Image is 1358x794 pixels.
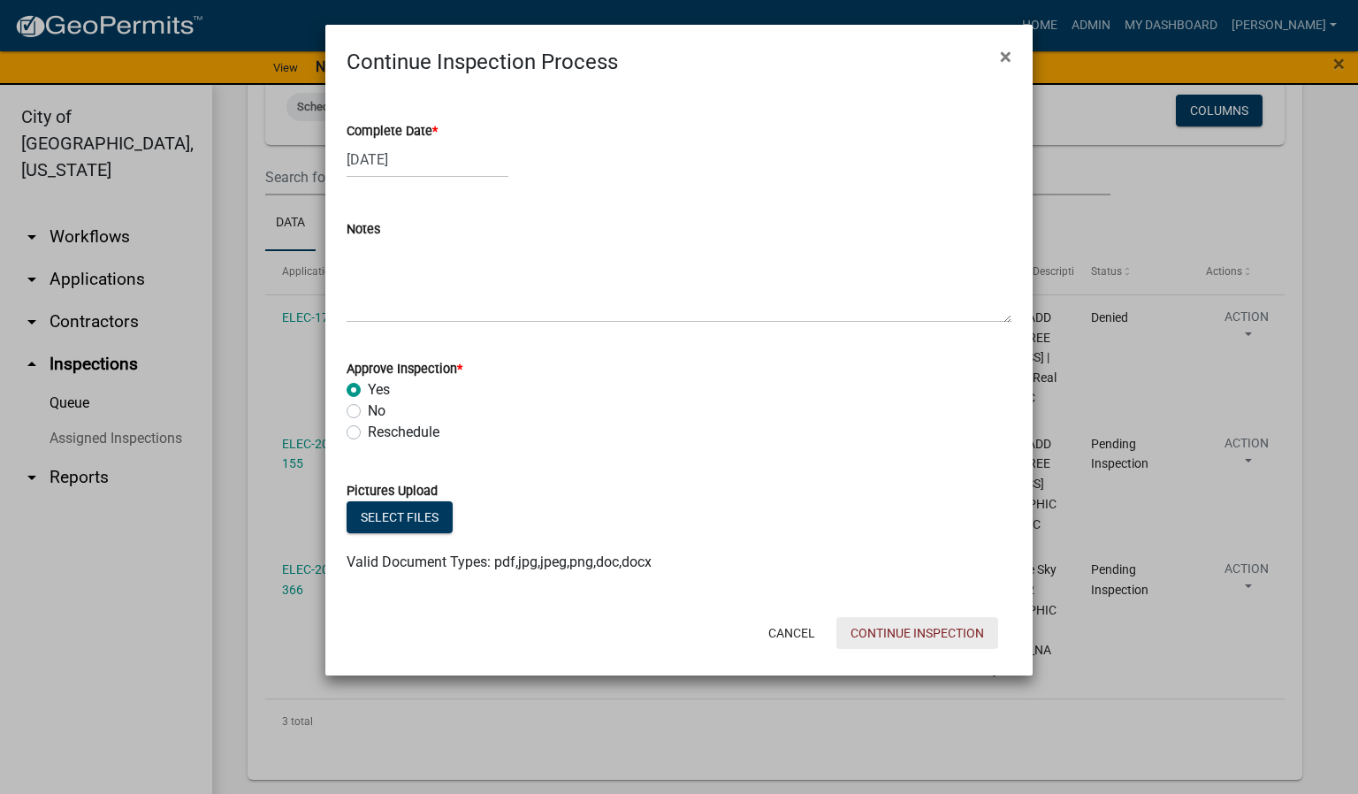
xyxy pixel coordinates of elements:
span: Valid Document Types: pdf,jpg,jpeg,png,doc,docx [347,554,652,570]
button: Select files [347,501,453,533]
label: Notes [347,224,380,236]
label: No [368,401,385,422]
label: Approve Inspection [347,363,462,376]
button: Cancel [754,617,829,649]
input: mm/dd/yyyy [347,141,508,178]
label: Reschedule [368,422,439,443]
button: Close [986,32,1026,81]
h4: Continue Inspection Process [347,46,618,78]
label: Pictures Upload [347,485,438,498]
button: Continue Inspection [836,617,998,649]
label: Yes [368,379,390,401]
label: Complete Date [347,126,438,138]
span: × [1000,44,1011,69]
